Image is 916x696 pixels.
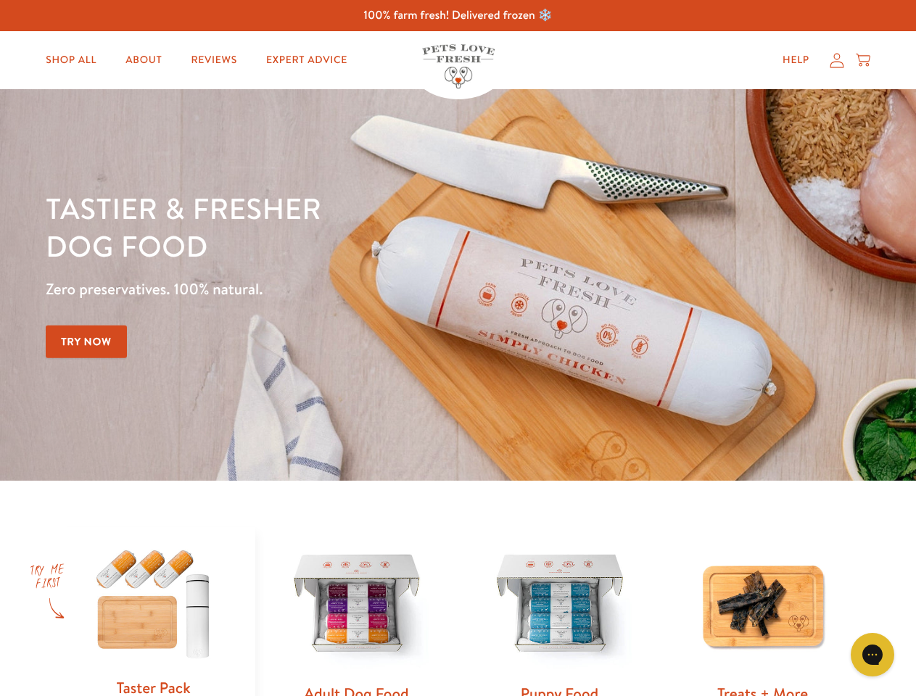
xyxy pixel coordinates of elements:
[771,46,821,75] a: Help
[422,44,495,88] img: Pets Love Fresh
[179,46,248,75] a: Reviews
[843,628,901,681] iframe: Gorgias live chat messenger
[46,189,595,265] h1: Tastier & fresher dog food
[46,276,595,302] p: Zero preservatives. 100% natural.
[255,46,359,75] a: Expert Advice
[34,46,108,75] a: Shop All
[46,326,127,358] a: Try Now
[114,46,173,75] a: About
